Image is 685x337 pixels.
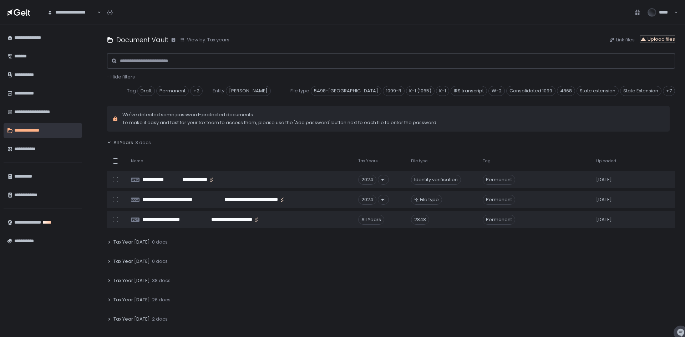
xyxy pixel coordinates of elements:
span: Name [131,158,143,164]
span: Entity [213,88,224,94]
span: 4868 [557,86,575,96]
span: Consolidated 1099 [506,86,555,96]
span: 5498-[GEOGRAPHIC_DATA] [311,86,381,96]
span: K-1 [436,86,449,96]
button: - Hide filters [107,74,135,80]
div: 2024 [358,195,376,205]
span: 0 docs [152,239,168,245]
span: Tax Year [DATE] [113,239,150,245]
div: 2024 [358,175,376,185]
span: State extension [577,86,619,96]
span: File type [411,158,427,164]
span: Draft [137,86,155,96]
span: K-1 (1065) [406,86,435,96]
span: Permanent [483,175,515,185]
div: +2 [190,86,203,96]
span: [DATE] [596,216,612,223]
span: 26 docs [152,297,171,303]
span: 38 docs [152,277,171,284]
span: Uploaded [596,158,616,164]
span: [DATE] [596,196,612,203]
div: +1 [378,195,389,205]
button: Link files [609,37,635,43]
span: W-2 [488,86,505,96]
div: Identity verification [411,175,461,185]
span: We've detected some password-protected documents. [122,112,437,118]
input: Search for option [96,9,97,16]
span: Permanent [483,215,515,225]
span: 2 docs [152,316,168,322]
span: [PERSON_NAME] [226,86,271,96]
div: +7 [663,86,675,96]
span: Tag [127,88,136,94]
button: View by: Tax years [180,37,229,43]
span: To make it easy and fast for your tax team to access them, please use the 'Add password' button n... [122,119,437,126]
span: Tax Year [DATE] [113,277,150,284]
span: 3 docs [135,139,151,146]
span: Tax Year [DATE] [113,316,150,322]
span: Tax Year [DATE] [113,258,150,265]
div: Search for option [43,5,101,20]
div: 2848 [411,215,429,225]
button: Upload files [640,36,675,42]
h1: Document Vault [116,35,168,45]
div: +1 [378,175,389,185]
span: State Extension [620,86,661,96]
div: All Years [358,215,384,225]
span: Tax Years [358,158,378,164]
span: 1099-R [383,86,405,96]
span: File type [420,196,439,203]
span: All Years [113,139,133,146]
span: 0 docs [152,258,168,265]
span: File type [290,88,309,94]
span: IRS transcript [451,86,487,96]
span: Tax Year [DATE] [113,297,150,303]
span: Permanent [156,86,189,96]
span: Permanent [483,195,515,205]
span: [DATE] [596,177,612,183]
span: Tag [483,158,491,164]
